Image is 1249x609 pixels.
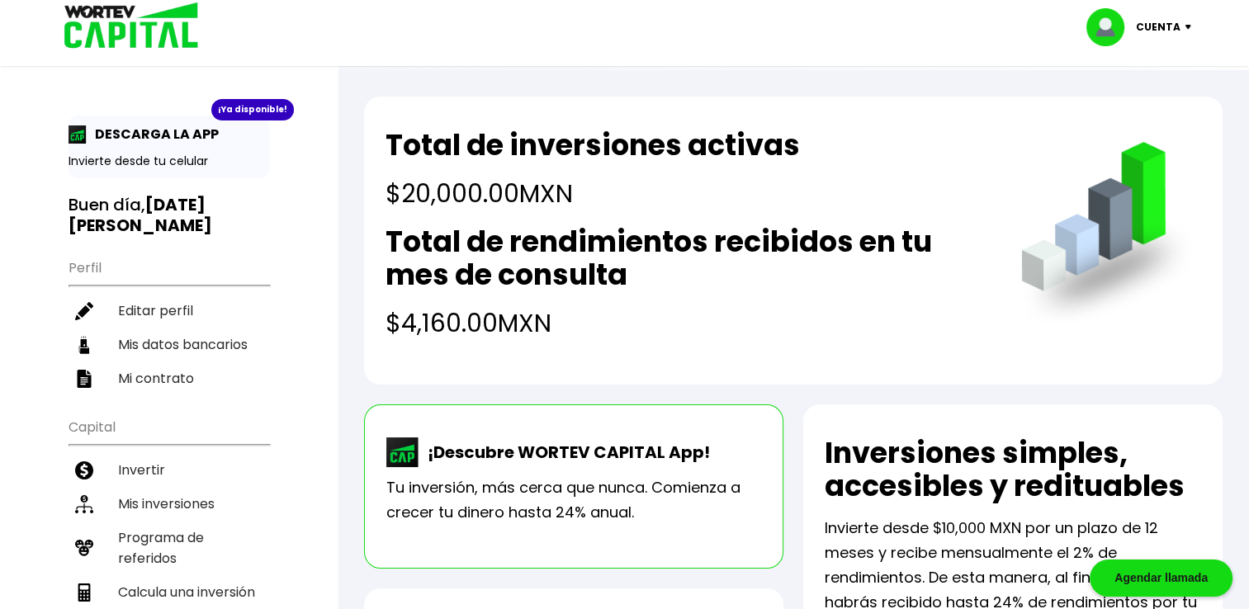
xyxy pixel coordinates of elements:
[75,461,93,479] img: invertir-icon.b3b967d7.svg
[386,129,800,162] h2: Total de inversiones activas
[69,521,269,575] a: Programa de referidos
[69,453,269,487] a: Invertir
[75,302,93,320] img: editar-icon.952d3147.svg
[386,225,988,291] h2: Total de rendimientos recibidos en tu mes de consulta
[69,487,269,521] a: Mis inversiones
[211,99,294,120] div: ¡Ya disponible!
[1090,559,1232,597] div: Agendar llamada
[69,575,269,609] a: Calcula una inversión
[386,475,761,525] p: Tu inversión, más cerca que nunca. Comienza a crecer tu dinero hasta 24% anual.
[75,539,93,557] img: recomiendanos-icon.9b8e9327.svg
[69,328,269,361] a: Mis datos bancarios
[75,495,93,513] img: inversiones-icon.6695dc30.svg
[75,583,93,602] img: calculadora-icon.17d418c4.svg
[825,437,1201,503] h2: Inversiones simples, accesibles y redituables
[69,361,269,395] a: Mi contrato
[386,304,988,342] h4: $4,160.00 MXN
[69,125,87,144] img: app-icon
[69,193,212,237] b: [DATE][PERSON_NAME]
[419,440,710,465] p: ¡Descubre WORTEV CAPITAL App!
[1136,15,1180,40] p: Cuenta
[69,249,269,395] ul: Perfil
[75,336,93,354] img: datos-icon.10cf9172.svg
[1180,25,1203,30] img: icon-down
[69,153,269,170] p: Invierte desde tu celular
[75,370,93,388] img: contrato-icon.f2db500c.svg
[1086,8,1136,46] img: profile-image
[69,294,269,328] a: Editar perfil
[1014,142,1201,329] img: grafica.516fef24.png
[87,124,219,144] p: DESCARGA LA APP
[386,437,419,467] img: wortev-capital-app-icon
[69,195,269,236] h3: Buen día,
[386,175,800,212] h4: $20,000.00 MXN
